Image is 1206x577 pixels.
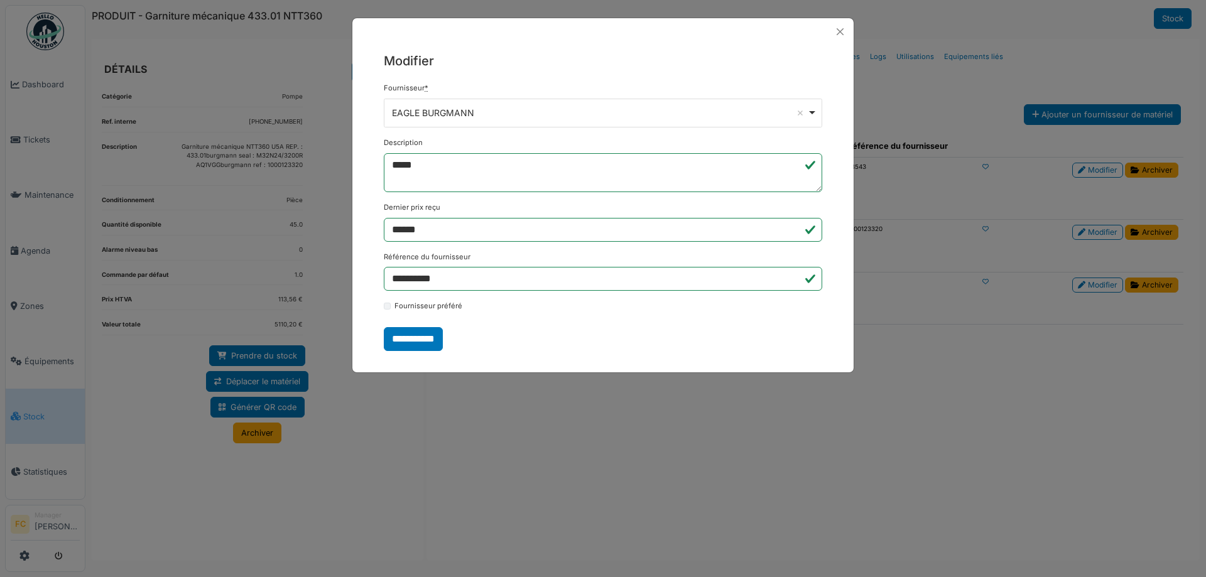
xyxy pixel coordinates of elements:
[394,301,462,311] label: Fournisseur préféré
[384,252,470,262] label: Référence du fournisseur
[384,202,440,213] label: Dernier prix reçu
[425,84,428,92] abbr: Requis
[794,107,807,119] button: Remove item: '903'
[392,106,807,119] div: EAGLE BURGMANN
[384,83,428,94] label: Fournisseur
